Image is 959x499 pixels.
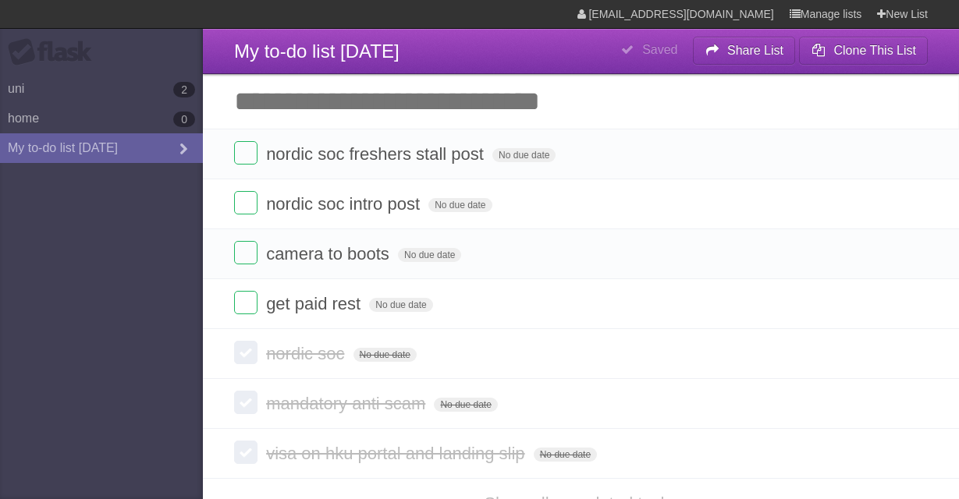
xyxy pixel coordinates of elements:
[234,291,258,314] label: Done
[833,44,916,57] b: Clone This List
[266,294,364,313] span: get paid rest
[234,341,258,364] label: Done
[492,148,556,162] span: No due date
[8,38,101,66] div: Flask
[234,441,258,464] label: Done
[266,144,488,164] span: nordic soc freshers stall post
[534,448,597,462] span: No due date
[266,244,393,264] span: camera to boots
[727,44,783,57] b: Share List
[693,37,796,65] button: Share List
[266,344,348,363] span: nordic soc
[353,348,417,362] span: No due date
[173,111,195,127] b: 0
[234,41,400,62] span: My to-do list [DATE]
[234,391,258,414] label: Done
[266,194,424,214] span: nordic soc intro post
[428,198,492,212] span: No due date
[234,191,258,214] label: Done
[434,398,497,412] span: No due date
[234,141,258,165] label: Done
[266,444,528,463] span: visa on hku portal and landing slip
[398,248,461,262] span: No due date
[799,37,928,65] button: Clone This List
[642,43,677,56] b: Saved
[234,241,258,264] label: Done
[173,82,195,97] b: 2
[266,394,429,413] span: mandatory anti scam
[369,298,432,312] span: No due date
